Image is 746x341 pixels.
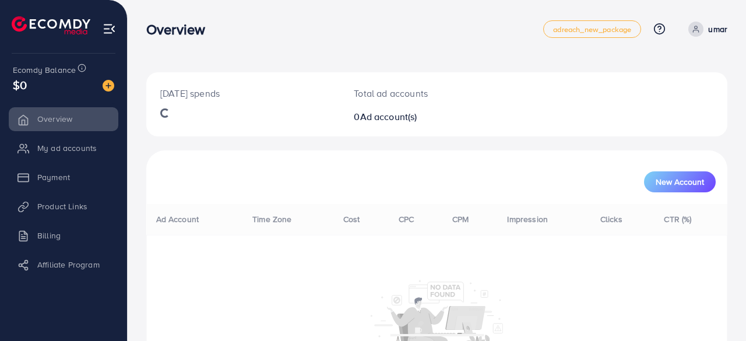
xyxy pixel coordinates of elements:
[146,21,214,38] h3: Overview
[12,16,90,34] img: logo
[13,64,76,76] span: Ecomdy Balance
[543,20,641,38] a: adreach_new_package
[160,86,326,100] p: [DATE] spends
[13,76,27,93] span: $0
[360,110,417,123] span: Ad account(s)
[644,171,716,192] button: New Account
[684,22,727,37] a: umar
[708,22,727,36] p: umar
[553,26,631,33] span: adreach_new_package
[103,22,116,36] img: menu
[103,80,114,92] img: image
[656,178,704,186] span: New Account
[354,111,471,122] h2: 0
[354,86,471,100] p: Total ad accounts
